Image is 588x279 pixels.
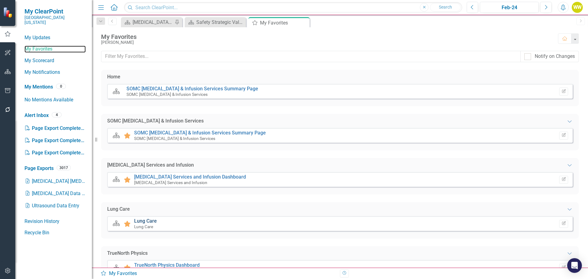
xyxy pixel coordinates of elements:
[107,162,194,169] div: [MEDICAL_DATA] Services and Infusion
[134,130,266,136] a: SOMC [MEDICAL_DATA] & Infusion Services Summary Page
[24,175,86,187] a: [MEDICAL_DATA] [MEDICAL_DATA] Data Entry
[24,8,86,15] span: My ClearPoint
[24,112,49,119] a: Alert Inbox
[101,40,552,45] div: [PERSON_NAME]
[24,46,86,53] a: My Favorites
[24,218,86,225] a: Revision History
[107,118,204,125] div: SOMC [MEDICAL_DATA] & Infusion Services
[482,4,537,11] div: Feb-24
[101,51,521,62] input: Filter My Favorites...
[24,34,86,41] a: My Updates
[24,122,86,134] div: Page Export Completed: [MEDICAL_DATA] Services and Infusion Dashboard
[559,88,568,96] button: Set Home Page
[126,92,208,97] small: SOMC [MEDICAL_DATA] & Infusion Services
[124,2,462,13] input: Search ClearPoint...
[186,18,244,26] a: Safety Strategic Value Dashboard
[107,74,120,81] div: Home
[133,18,173,26] div: [MEDICAL_DATA] Services and Infusion Dashboard
[101,33,552,40] div: My Favorites
[430,3,461,12] button: Search
[134,224,153,229] small: Lung Care
[24,69,86,76] a: My Notifications
[126,86,258,92] a: SOMC [MEDICAL_DATA] & Infusion Services Summary Page
[24,165,54,172] a: Page Exports
[567,258,582,273] div: Open Intercom Messenger
[107,250,148,257] div: TrueNorth Physics
[24,134,86,147] div: Page Export Completed: [MEDICAL_DATA] Services and Infusion Dashboard
[196,18,244,26] div: Safety Strategic Value Dashboard
[572,2,583,13] button: WW
[480,2,539,13] button: Feb-24
[100,270,335,277] div: My Favorites
[260,19,308,27] div: My Favorites
[134,218,157,224] a: Lung Care
[24,229,86,236] a: Recycle Bin
[107,206,130,213] div: Lung Care
[24,200,86,212] a: Ultrasound Data Entry
[56,84,66,89] div: 0
[134,262,200,268] a: TrueNorth Physics Dashboard
[134,174,246,180] a: [MEDICAL_DATA] Services and Infusion Dashboard
[24,187,86,200] a: [MEDICAL_DATA] Data Entry
[439,5,452,9] span: Search
[3,7,14,18] img: ClearPoint Strategy
[24,94,86,106] div: No Mentions Available
[134,136,215,141] small: SOMC [MEDICAL_DATA] & Infusion Services
[52,112,62,117] div: 4
[24,147,86,159] div: Page Export Completed: [MEDICAL_DATA] Services and Infusion Dashboard
[57,165,71,170] div: 3017
[535,53,575,60] div: Notify on Changes
[134,180,207,185] small: [MEDICAL_DATA] Services and Infusion
[24,84,53,91] a: My Mentions
[24,15,86,25] small: [GEOGRAPHIC_DATA][US_STATE]
[123,18,173,26] a: [MEDICAL_DATA] Services and Infusion Dashboard
[24,57,86,64] a: My Scorecard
